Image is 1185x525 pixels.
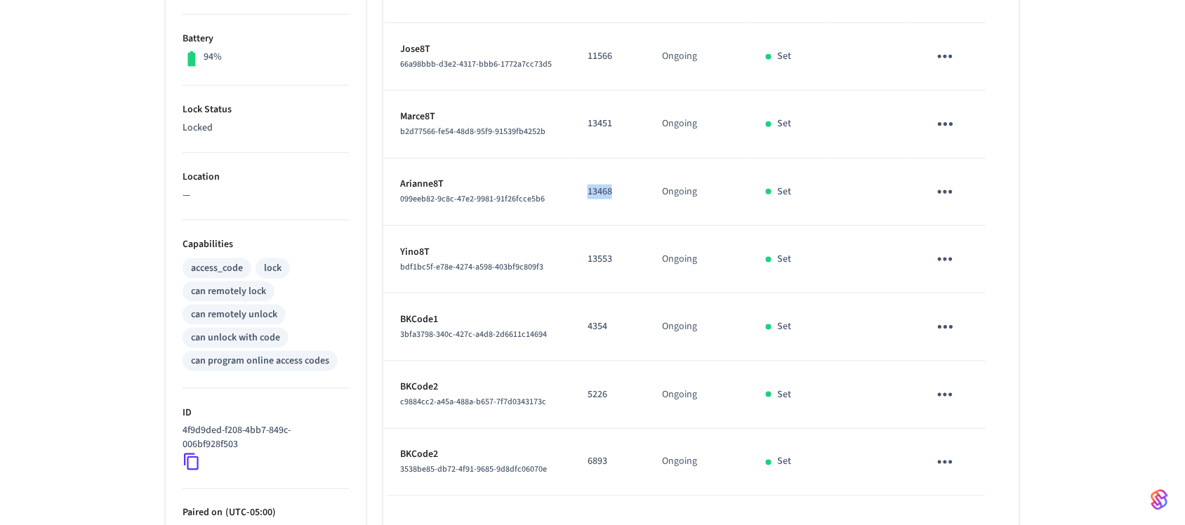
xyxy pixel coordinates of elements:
[777,319,791,334] p: Set
[646,361,750,429] td: Ongoing
[777,117,791,131] p: Set
[646,429,750,496] td: Ongoing
[400,109,554,124] p: Marce8T
[588,185,628,199] p: 13468
[191,354,329,368] div: can program online access codes
[588,252,628,267] p: 13553
[400,245,554,260] p: Yino8T
[777,49,791,64] p: Set
[183,423,344,453] p: 4f9d9ded-f208-4bb7-849c-006bf928f503
[183,188,350,203] p: —
[183,406,350,420] p: ID
[646,91,750,158] td: Ongoing
[588,387,628,402] p: 5226
[646,159,750,226] td: Ongoing
[1151,489,1168,511] img: SeamLogoGradient.69752ec5.svg
[183,237,350,252] p: Capabilities
[183,170,350,185] p: Location
[183,32,350,46] p: Battery
[400,193,545,205] span: 099eeb82-9c8c-47e2-9981-91f26fcce5b6
[588,455,628,470] p: 6893
[191,307,277,322] div: can remotely unlock
[183,506,350,521] p: Paired on
[204,50,222,65] p: 94%
[400,448,554,463] p: BKCode2
[264,261,282,276] div: lock
[400,58,552,70] span: 66a98bbb-d3e2-4317-bbb6-1772a7cc73d5
[400,312,554,327] p: BKCode1
[400,328,547,340] span: 3bfa3798-340c-427c-a4d8-2d6611c14694
[400,396,546,408] span: c9884cc2-a45a-488a-b657-7f7d0343173c
[183,121,350,135] p: Locked
[191,284,266,299] div: can remotely lock
[646,226,750,293] td: Ongoing
[777,185,791,199] p: Set
[223,506,276,520] span: ( UTC-05:00 )
[400,42,554,57] p: Jose8T
[400,464,547,476] span: 3538be85-db72-4f91-9685-9d8dfc06070e
[191,331,280,345] div: can unlock with code
[400,261,543,273] span: bdf1bc5f-e78e-4274-a598-403bf9c809f3
[400,380,554,394] p: BKCode2
[588,49,628,64] p: 11566
[777,387,791,402] p: Set
[588,117,628,131] p: 13451
[400,126,545,138] span: b2d77566-fe54-48d8-95f9-91539fb4252b
[646,23,750,91] td: Ongoing
[777,252,791,267] p: Set
[646,293,750,361] td: Ongoing
[777,455,791,470] p: Set
[183,102,350,117] p: Lock Status
[400,177,554,192] p: Arianne8T
[191,261,243,276] div: access_code
[588,319,628,334] p: 4354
